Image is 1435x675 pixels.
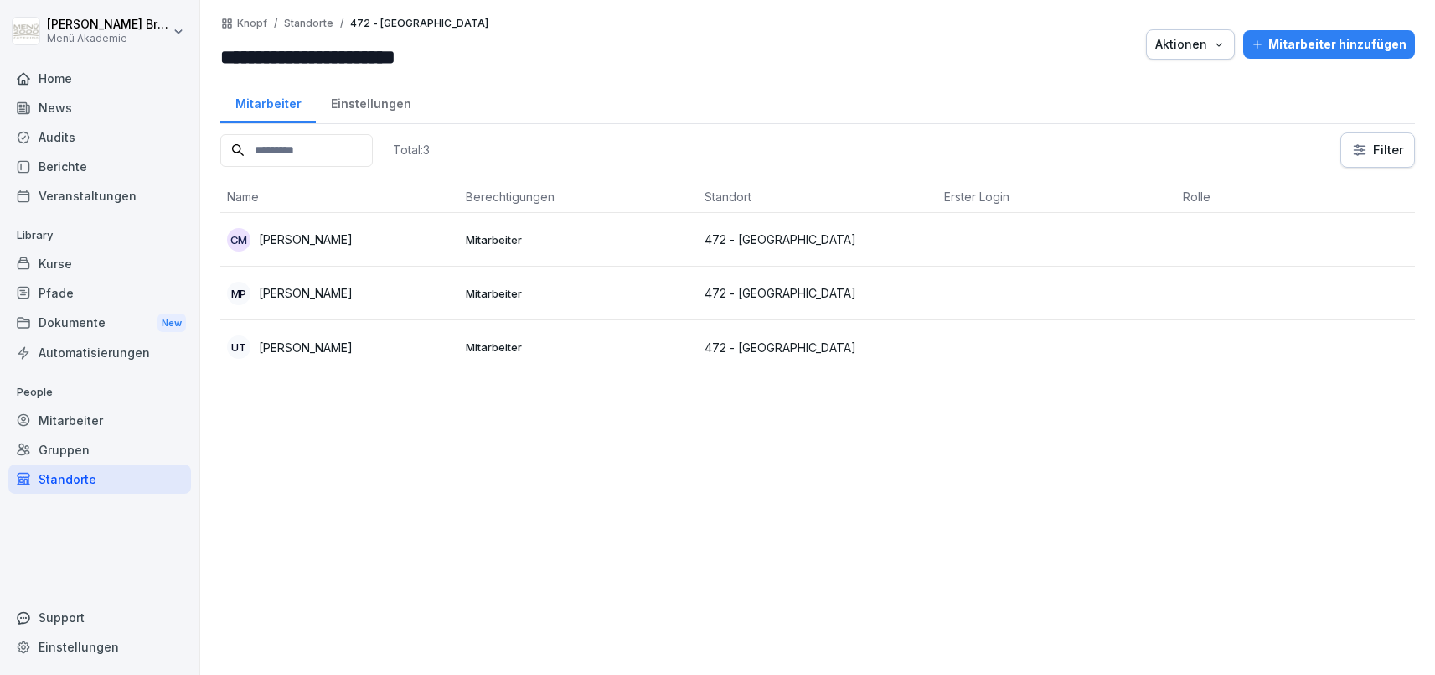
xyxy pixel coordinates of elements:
div: Aktionen [1155,35,1226,54]
a: Home [8,64,191,93]
p: Total: 3 [393,142,430,158]
a: Einstellungen [316,80,426,123]
p: 472 - [GEOGRAPHIC_DATA] [705,339,930,356]
a: Knopf [237,18,267,29]
th: Standort [698,181,937,213]
p: [PERSON_NAME] [259,231,353,248]
th: Erster Login [937,181,1176,213]
p: Library [8,222,191,249]
button: Mitarbeiter hinzufügen [1243,30,1415,59]
th: Berechtigungen [459,181,698,213]
button: Filter [1341,133,1414,167]
p: / [340,18,343,29]
a: Veranstaltungen [8,181,191,210]
p: Menü Akademie [47,33,169,44]
th: Name [220,181,459,213]
p: 472 - [GEOGRAPHIC_DATA] [705,231,930,248]
div: Dokumente [8,308,191,339]
a: Berichte [8,152,191,181]
a: Kurse [8,249,191,278]
p: Mitarbeiter [466,232,691,247]
p: People [8,379,191,406]
p: [PERSON_NAME] [259,339,353,356]
div: UT [227,335,250,359]
a: Mitarbeiter [8,406,191,435]
div: MP [227,282,250,305]
p: [PERSON_NAME] Bruns [47,18,169,32]
div: Mitarbeiter hinzufügen [1252,35,1407,54]
div: CM [227,228,250,252]
a: Audits [8,122,191,152]
a: DokumenteNew [8,308,191,339]
div: New [157,314,186,333]
a: Pfade [8,278,191,308]
a: Gruppen [8,435,191,465]
a: Standorte [8,465,191,494]
a: Einstellungen [8,632,191,662]
p: Mitarbeiter [466,286,691,301]
th: Rolle [1176,181,1415,213]
div: Filter [1351,142,1404,158]
div: Support [8,603,191,632]
p: 472 - [GEOGRAPHIC_DATA] [705,284,930,302]
a: Automatisierungen [8,338,191,367]
p: Standorte [284,18,333,29]
a: Mitarbeiter [220,80,316,123]
a: News [8,93,191,122]
p: / [274,18,277,29]
p: Mitarbeiter [466,340,691,355]
button: Aktionen [1146,29,1235,60]
p: 472 - [GEOGRAPHIC_DATA] [350,18,488,29]
p: [PERSON_NAME] [259,284,353,302]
